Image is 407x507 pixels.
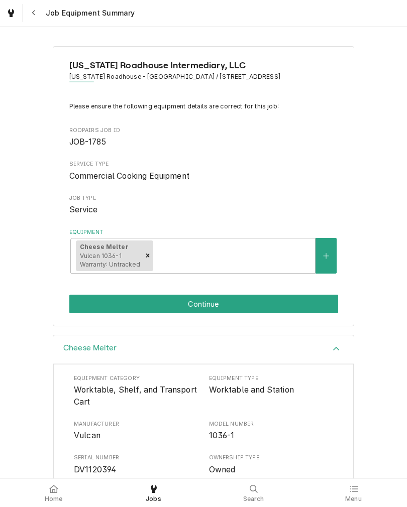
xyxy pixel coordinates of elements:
div: Model Number [209,420,334,442]
span: Worktable and Station [209,385,294,395]
span: Manufacturer [74,430,198,442]
span: Manufacturer [74,420,198,428]
span: Equipment Type [209,384,334,396]
span: Roopairs Job ID [69,136,338,148]
p: Please ensure the following equipment details are correct for this job: [69,102,338,111]
div: Job Equipment Summary Form [53,46,354,326]
div: Remove [object Object] [142,240,153,272]
span: Search [243,495,264,503]
div: Client Information [69,59,338,89]
button: Create New Equipment [316,238,337,274]
div: Roopairs Job ID [69,126,338,148]
button: Continue [69,295,338,313]
span: DV1120394 [74,465,116,474]
span: Owned [209,465,236,474]
div: Equipment Type [209,374,334,408]
span: Service Type [69,170,338,182]
span: Commercial Cooking Equipment [69,171,189,181]
span: JOB-1785 [69,137,106,147]
button: Navigate back [25,4,43,22]
a: Home [4,481,103,505]
span: Ownership Type [209,454,334,462]
div: Manufacturer [74,420,198,442]
span: Vulcan 1036-1 Warranty: Untracked [80,252,140,269]
span: Ownership Type [209,464,334,476]
span: Equipment Category [74,384,198,408]
div: Serial Number [74,454,198,475]
div: Equipment Category [74,374,198,408]
span: Job Type [69,204,338,216]
div: Service Type [69,160,338,182]
button: Accordion Details Expand Trigger [53,335,354,364]
span: Serial Number [74,464,198,476]
span: Jobs [146,495,161,503]
div: Job Type [69,194,338,216]
span: Home [45,495,63,503]
span: 1036-1 [209,431,235,440]
div: Button Group Row [69,295,338,313]
svg: Create New Equipment [323,252,329,260]
h3: Cheese Melter [63,343,117,353]
label: Equipment [69,228,338,236]
span: Serial Number [74,454,198,462]
span: Model Number [209,420,334,428]
div: Ownership Type [209,454,334,475]
span: Model Number [209,430,334,442]
a: Search [204,481,303,505]
div: Button Group [69,295,338,313]
div: Equipment [69,228,338,274]
span: Equipment Type [209,374,334,383]
div: Accordion Header [53,335,354,364]
a: Go to Jobs [2,4,20,22]
span: Service [69,205,98,214]
span: Job Equipment Summary [43,8,135,18]
span: Roopairs Job ID [69,126,338,135]
strong: Cheese Melter [80,243,129,250]
span: Worktable, Shelf, and Transport Cart [74,385,199,407]
span: Service Type [69,160,338,168]
span: Address [69,72,338,81]
span: Vulcan [74,431,100,440]
a: Jobs [104,481,203,505]
span: Name [69,59,338,72]
a: Menu [304,481,403,505]
span: Equipment Category [74,374,198,383]
span: Job Type [69,194,338,202]
span: Menu [345,495,362,503]
div: Job Equipment Summary [69,102,338,274]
